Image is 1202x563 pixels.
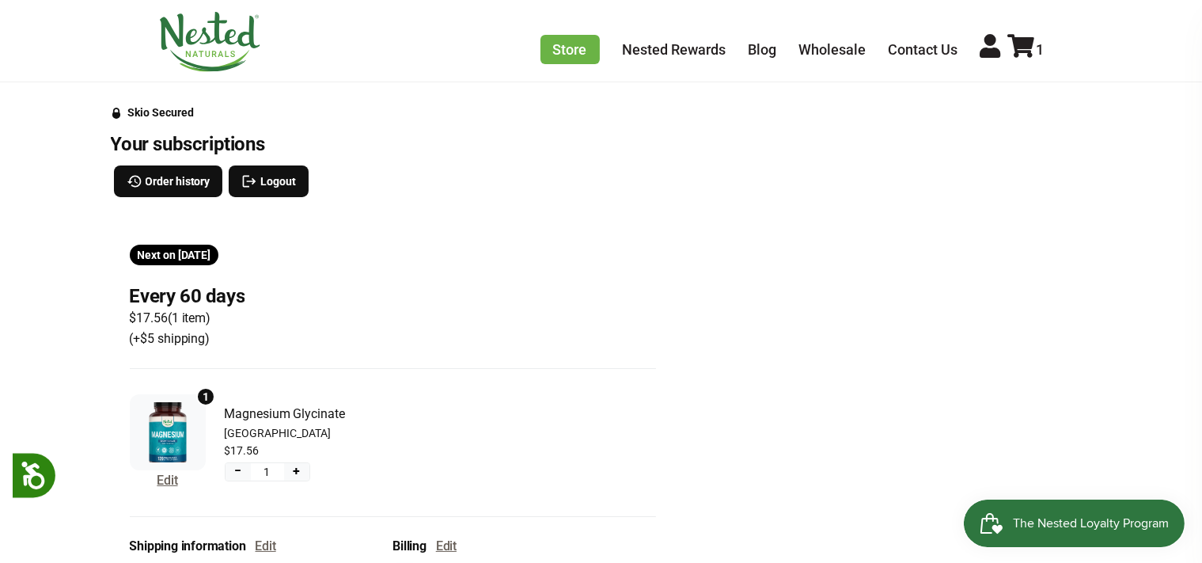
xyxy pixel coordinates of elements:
span: (+$5 shipping) [130,329,245,349]
div: Subscription product: Magnesium Glycinate [130,388,381,497]
span: Shipping information [130,536,246,557]
a: Wholesale [799,41,866,58]
a: Contact Us [889,41,958,58]
div: 1 units of item: Magnesium Glycinate [196,387,215,406]
span: Logout [260,173,295,190]
h3: Every 60 days [130,284,245,308]
span: Magnesium Glycinate [225,404,381,424]
a: Blog [749,41,777,58]
span: 1 [264,463,271,481]
span: 1 [203,388,209,405]
div: Shipment 2025-11-07T06:46:41.993+00:00 [130,245,219,265]
a: Skio Secured [111,106,195,131]
button: Increase quantity [284,463,309,481]
button: Edit [256,536,276,557]
a: 1 [1008,41,1045,58]
button: Edit [436,536,457,557]
span: Nov 6, 2025 (America/Los_Angeles) [178,249,210,261]
svg: Security [111,108,122,119]
span: Order history [146,173,210,190]
img: Nested Naturals [158,12,261,72]
span: Billing [392,536,427,557]
a: Store [540,35,600,64]
span: [GEOGRAPHIC_DATA] [225,424,381,442]
div: Subscription for 1 item with cost $17.56. Renews Every 60 days [130,284,656,349]
a: Nested Rewards [623,41,726,58]
span: $17.56 [225,442,260,459]
span: 1 [1037,41,1045,58]
span: $17.56 ( 1 item ) [130,308,245,329]
img: Magnesium Glycinate [138,402,198,462]
h3: Your subscriptions [111,132,675,156]
span: Next on [138,249,211,261]
button: Decrease quantity [226,463,251,481]
iframe: Button to open loyalty program pop-up [964,500,1186,547]
div: Skio Secured [128,106,195,119]
button: Order history [114,165,223,197]
button: Logout [229,165,308,197]
button: Edit [157,470,177,491]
